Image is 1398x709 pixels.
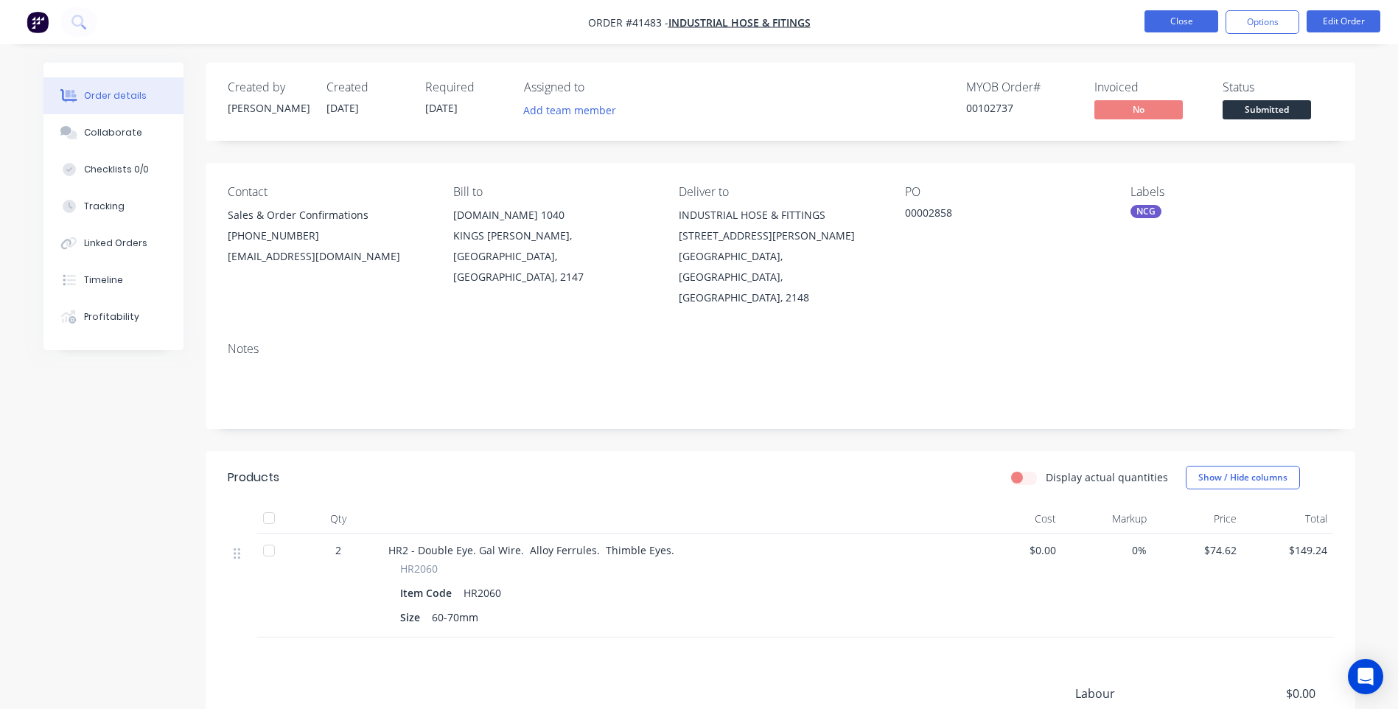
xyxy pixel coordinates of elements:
label: Display actual quantities [1046,469,1168,485]
button: Close [1144,10,1218,32]
div: 00102737 [966,100,1077,116]
span: HR2060 [400,561,438,576]
button: Linked Orders [43,225,184,262]
span: HR2 - Double Eye. Gal Wire. Alloy Ferrules. Thimble Eyes. [388,543,674,557]
span: Labour [1075,685,1206,702]
div: Assigned to [524,80,671,94]
div: Labels [1130,185,1332,199]
div: Contact [228,185,430,199]
button: Add team member [515,100,623,120]
div: Required [425,80,506,94]
button: Checklists 0/0 [43,151,184,188]
div: Created by [228,80,309,94]
span: $0.00 [978,542,1057,558]
div: Notes [228,342,1333,356]
span: Submitted [1223,100,1311,119]
button: Add team member [524,100,624,120]
span: [DATE] [425,101,458,115]
div: Deliver to [679,185,881,199]
div: Item Code [400,582,458,604]
div: Linked Orders [84,237,147,250]
div: PO [905,185,1107,199]
div: Timeline [84,273,123,287]
div: Order details [84,89,147,102]
div: Status [1223,80,1333,94]
div: 00002858 [905,205,1089,226]
button: Show / Hide columns [1186,466,1300,489]
div: [DOMAIN_NAME] 1040KINGS [PERSON_NAME], [GEOGRAPHIC_DATA], [GEOGRAPHIC_DATA], 2147 [453,205,655,287]
button: Timeline [43,262,184,298]
span: No [1094,100,1183,119]
div: Tracking [84,200,125,213]
span: $0.00 [1206,685,1315,702]
button: Order details [43,77,184,114]
div: Created [326,80,408,94]
button: Edit Order [1307,10,1380,32]
span: 2 [335,542,341,558]
button: Submitted [1223,100,1311,122]
div: NCG [1130,205,1161,218]
div: Size [400,607,426,628]
div: Sales & Order Confirmations[PHONE_NUMBER][EMAIL_ADDRESS][DOMAIN_NAME] [228,205,430,267]
a: Industrial Hose & Fitings [668,15,811,29]
div: [DOMAIN_NAME] 1040 [453,205,655,226]
div: HR2060 [458,582,507,604]
div: Price [1153,504,1243,534]
div: INDUSTRIAL HOSE & FITTINGS [STREET_ADDRESS][PERSON_NAME] [679,205,881,246]
div: MYOB Order # [966,80,1077,94]
div: 60-70mm [426,607,484,628]
div: [PERSON_NAME] [228,100,309,116]
span: $74.62 [1158,542,1237,558]
span: 0% [1068,542,1147,558]
div: Markup [1062,504,1153,534]
div: [EMAIL_ADDRESS][DOMAIN_NAME] [228,246,430,267]
div: Profitability [84,310,139,324]
div: Qty [294,504,382,534]
div: Open Intercom Messenger [1348,659,1383,694]
div: Sales & Order Confirmations [228,205,430,226]
button: Collaborate [43,114,184,151]
button: Tracking [43,188,184,225]
div: Cost [972,504,1063,534]
div: KINGS [PERSON_NAME], [GEOGRAPHIC_DATA], [GEOGRAPHIC_DATA], 2147 [453,226,655,287]
div: Bill to [453,185,655,199]
div: [GEOGRAPHIC_DATA], [GEOGRAPHIC_DATA], [GEOGRAPHIC_DATA], 2148 [679,246,881,308]
button: Options [1226,10,1299,34]
button: Profitability [43,298,184,335]
div: Products [228,469,279,486]
span: Order #41483 - [588,15,668,29]
div: Invoiced [1094,80,1205,94]
div: [PHONE_NUMBER] [228,226,430,246]
div: Checklists 0/0 [84,163,149,176]
div: Collaborate [84,126,142,139]
img: Factory [27,11,49,33]
span: $149.24 [1248,542,1327,558]
div: Total [1243,504,1333,534]
span: [DATE] [326,101,359,115]
div: INDUSTRIAL HOSE & FITTINGS [STREET_ADDRESS][PERSON_NAME][GEOGRAPHIC_DATA], [GEOGRAPHIC_DATA], [GE... [679,205,881,308]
